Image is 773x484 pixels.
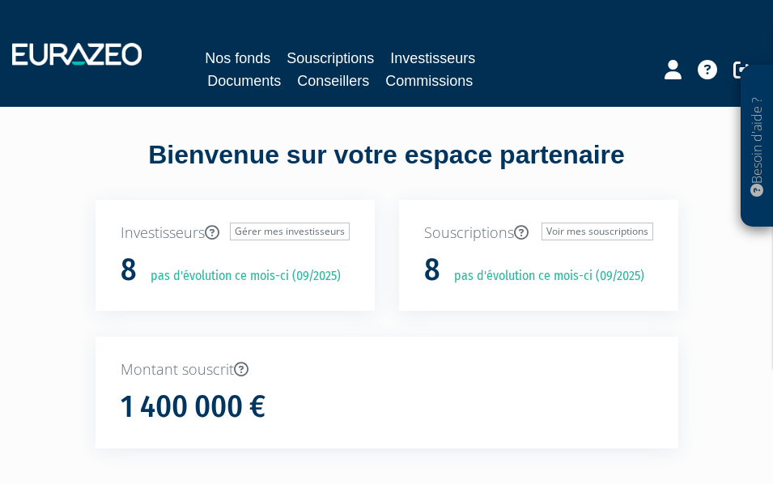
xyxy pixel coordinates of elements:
[542,223,653,240] a: Voir mes souscriptions
[424,223,653,244] p: Souscriptions
[297,70,369,92] a: Conseillers
[385,70,473,92] a: Commissions
[443,267,644,286] p: pas d'évolution ce mois-ci (09/2025)
[121,359,653,380] p: Montant souscrit
[83,137,690,200] div: Bienvenue sur votre espace partenaire
[287,47,374,70] a: Souscriptions
[207,70,281,92] a: Documents
[424,253,440,287] h1: 8
[121,253,137,287] h1: 8
[390,47,475,70] a: Investisseurs
[139,267,341,286] p: pas d'évolution ce mois-ci (09/2025)
[121,223,350,244] p: Investisseurs
[12,43,142,66] img: 1732889491-logotype_eurazeo_blanc_rvb.png
[205,47,270,70] a: Nos fonds
[230,223,350,240] a: Gérer mes investisseurs
[748,74,767,219] p: Besoin d'aide ?
[121,390,265,424] h1: 1 400 000 €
